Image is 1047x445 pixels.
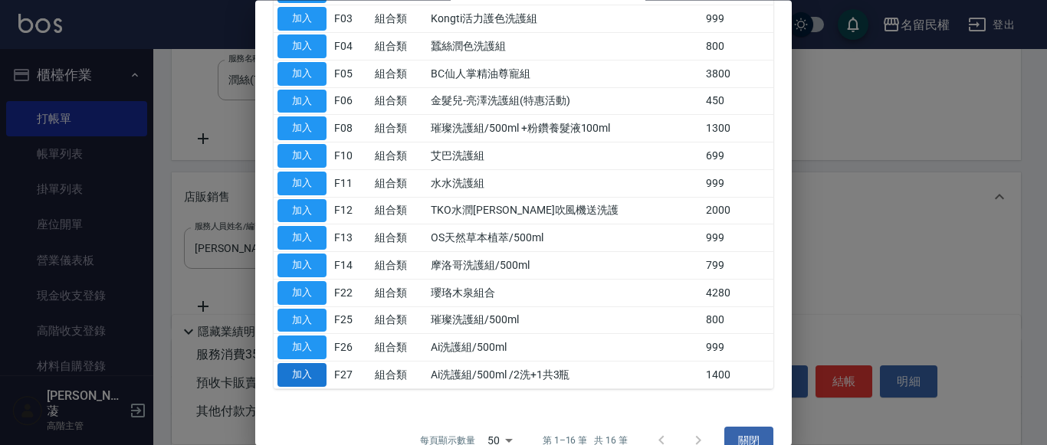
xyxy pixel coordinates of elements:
[427,362,702,389] td: Ai洗護組/500ml /2洗+1共3瓶
[702,142,773,170] td: 699
[427,280,702,307] td: 瓔珞木泉組合
[330,142,371,170] td: F10
[371,334,427,362] td: 組合類
[427,61,702,88] td: BC仙人掌精油尊寵組
[277,35,327,59] button: 加入
[371,115,427,142] td: 組合類
[277,172,327,195] button: 加入
[702,5,773,33] td: 999
[371,224,427,252] td: 組合類
[277,281,327,305] button: 加入
[371,142,427,170] td: 組合類
[330,362,371,389] td: F27
[277,336,327,360] button: 加入
[371,88,427,116] td: 組合類
[702,362,773,389] td: 1400
[427,224,702,252] td: OS天然草本植萃/500ml
[702,224,773,252] td: 999
[371,280,427,307] td: 組合類
[330,61,371,88] td: F05
[427,198,702,225] td: TKO水潤[PERSON_NAME]吹風機送洗護
[330,280,371,307] td: F22
[702,198,773,225] td: 2000
[330,88,371,116] td: F06
[427,5,702,33] td: Kongti活力護色洗護組
[277,227,327,250] button: 加入
[371,198,427,225] td: 組合類
[427,33,702,61] td: 蠶絲潤色洗護組
[330,307,371,335] td: F25
[427,252,702,280] td: 摩洛哥洗護組/500ml
[702,334,773,362] td: 999
[277,199,327,223] button: 加入
[371,252,427,280] td: 組合類
[702,280,773,307] td: 4280
[330,252,371,280] td: F14
[702,307,773,335] td: 800
[277,145,327,169] button: 加入
[371,5,427,33] td: 組合類
[330,5,371,33] td: F03
[702,170,773,198] td: 999
[371,307,427,335] td: 組合類
[277,254,327,278] button: 加入
[277,8,327,31] button: 加入
[427,307,702,335] td: 璀璨洗護組/500ml
[427,88,702,116] td: 金髮兒-亮澤洗護組(特惠活動)
[330,224,371,252] td: F13
[702,252,773,280] td: 799
[277,62,327,86] button: 加入
[277,117,327,141] button: 加入
[330,33,371,61] td: F04
[330,115,371,142] td: F08
[427,170,702,198] td: 水水洗護組
[702,115,773,142] td: 1300
[330,334,371,362] td: F26
[702,33,773,61] td: 800
[371,61,427,88] td: 組合類
[427,115,702,142] td: 璀璨洗護組/500ml +粉鑽養髮液100ml
[277,309,327,332] button: 加入
[371,362,427,389] td: 組合類
[427,142,702,170] td: 艾巴洗護組
[371,33,427,61] td: 組合類
[277,90,327,113] button: 加入
[277,364,327,388] button: 加入
[330,198,371,225] td: F12
[702,88,773,116] td: 450
[330,170,371,198] td: F11
[702,61,773,88] td: 3800
[427,334,702,362] td: Ai洗護組/500ml
[371,170,427,198] td: 組合類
